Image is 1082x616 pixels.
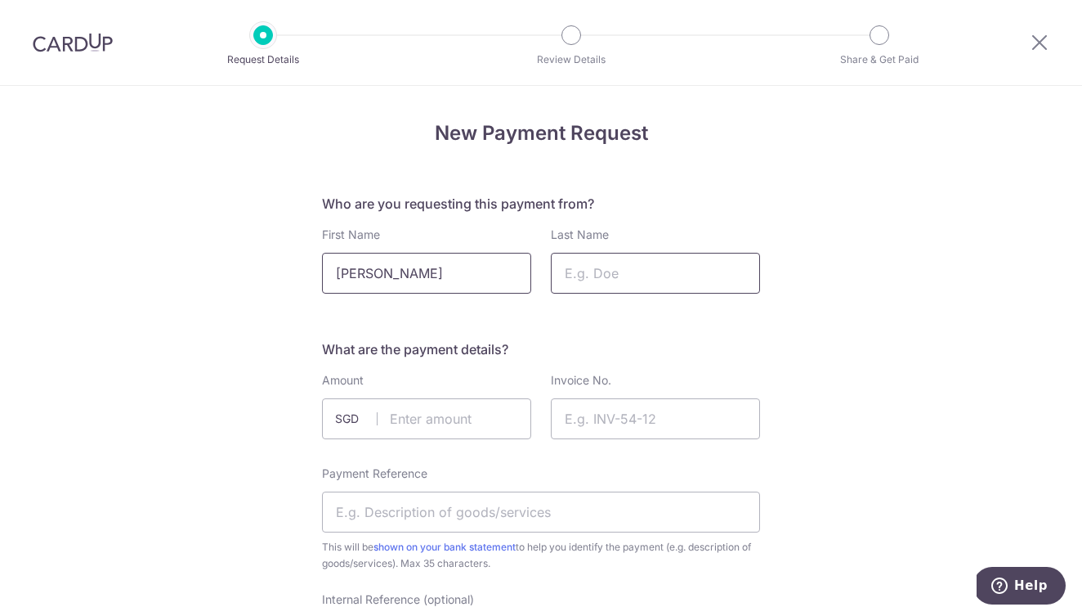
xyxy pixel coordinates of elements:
a: shown on your bank statement [373,541,516,553]
h5: Who are you requesting this payment from? [322,194,760,214]
img: CardUp [33,33,113,52]
span: This will be to help you identify the payment (e.g. description of goods/services). Max 35 charac... [322,539,760,572]
input: Enter amount [322,398,531,439]
h5: What are the payment details? [322,339,760,359]
label: Internal Reference (optional) [322,591,474,608]
label: First Name [322,227,380,243]
label: Amount [322,372,364,389]
input: E.g. INV-54-12 [551,398,760,439]
iframe: Opens a widget where you can find more information [977,567,1066,608]
input: E.g. John [322,253,531,294]
span: SGD [335,411,378,427]
h4: New Payment Request [322,119,760,148]
label: Invoice No. [551,372,611,389]
p: Review Details [511,52,632,68]
p: Share & Get Paid [819,52,940,68]
input: E.g. Description of goods/services [322,492,760,533]
input: E.g. Doe [551,253,760,294]
label: Last Name [551,227,609,243]
label: Payment Reference [322,465,427,482]
p: Request Details [203,52,324,68]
